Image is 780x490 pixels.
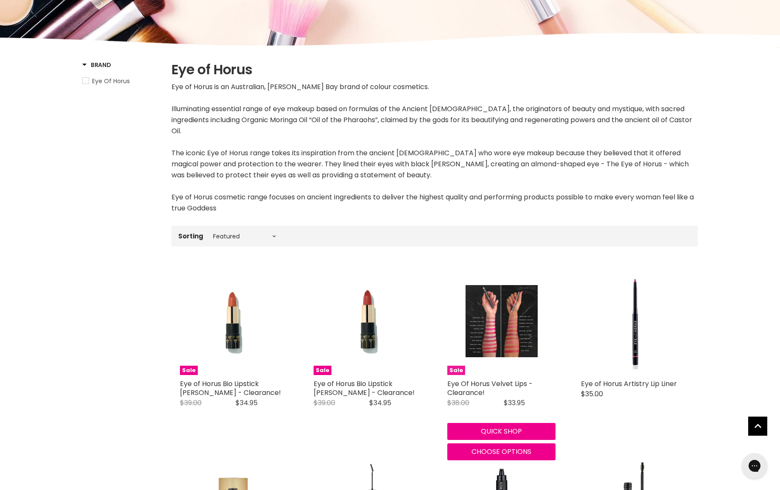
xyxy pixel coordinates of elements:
span: $38.00 [447,398,469,408]
a: Eye of Horus Artistry Lip Liner Eye of Horus Artistry Lip Liner [581,267,689,375]
span: $33.95 [504,398,525,408]
a: Eye Of Horus Velvet Lips - Clearance! [447,379,533,398]
button: Choose options [447,443,556,460]
span: $34.95 [369,398,391,408]
span: Sale [447,366,465,375]
span: Choose options [471,447,531,456]
img: Eye of Horus Bio Lipstick Freya Rose [332,267,404,375]
span: Sale [314,366,331,375]
button: Quick shop [447,423,556,440]
a: Eye of Horus Bio Lipstick Aurora Peach Eye of Horus Bio Lipstick Aurora Peach Sale [180,267,288,375]
img: Eye Of Horus Velvet Lips [466,267,538,375]
span: Eye Of Horus [92,77,130,85]
label: Sorting [178,232,203,240]
img: Eye of Horus Bio Lipstick Aurora Peach [198,267,270,375]
h3: Brand [82,61,111,69]
a: Eye of Horus Artistry Lip Liner [581,379,677,389]
iframe: Gorgias live chat messenger [738,450,772,482]
img: Eye of Horus Artistry Lip Liner [599,267,671,375]
span: $35.00 [581,389,603,399]
div: Eye of Horus is an Australian, [PERSON_NAME] Bay brand of colour cosmetics. Illuminating essentia... [171,81,698,214]
span: $34.95 [236,398,258,408]
a: Eye of Horus Bio Lipstick Freya Rose Eye of Horus Bio Lipstick Freya Rose Sale [314,267,422,375]
h1: Eye of Horus [171,61,698,78]
a: Eye of Horus Bio Lipstick [PERSON_NAME] - Clearance! [180,379,281,398]
span: Sale [180,366,198,375]
a: Eye Of Horus [82,76,161,86]
span: $39.00 [180,398,202,408]
a: Eye Of Horus Velvet Lips Eye Of Horus Velvet Lips Sale [447,267,556,375]
a: Eye of Horus Bio Lipstick [PERSON_NAME] - Clearance! [314,379,415,398]
span: $39.00 [314,398,335,408]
